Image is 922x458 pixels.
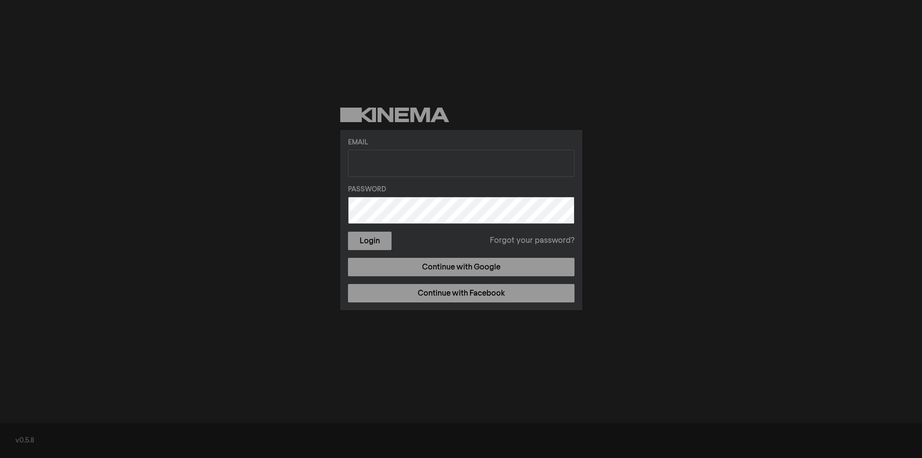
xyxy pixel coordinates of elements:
a: Forgot your password? [490,235,574,247]
label: Password [348,185,574,195]
a: Continue with Facebook [348,284,574,302]
a: Continue with Google [348,258,574,276]
div: v0.5.8 [15,436,907,446]
label: Email [348,138,574,148]
button: Login [348,232,392,250]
